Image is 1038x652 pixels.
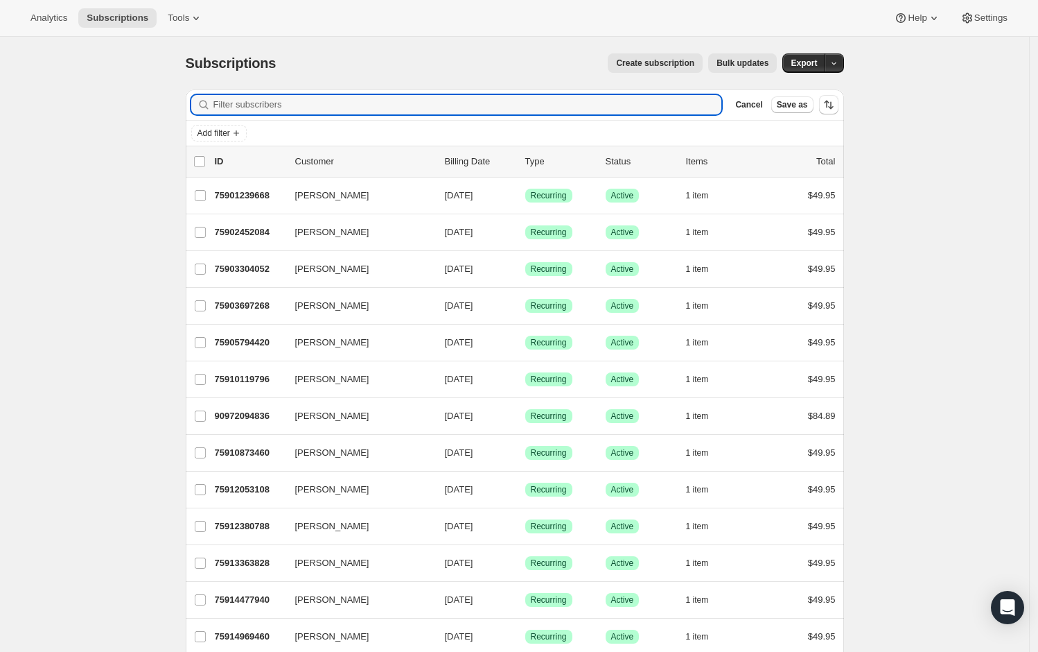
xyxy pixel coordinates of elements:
[287,442,425,464] button: [PERSON_NAME]
[611,300,634,311] span: Active
[611,264,634,275] span: Active
[295,446,369,460] span: [PERSON_NAME]
[606,155,675,169] p: Status
[808,190,836,200] span: $49.95
[159,8,211,28] button: Tools
[295,556,369,570] span: [PERSON_NAME]
[295,372,369,386] span: [PERSON_NAME]
[215,480,836,499] div: 75912053108[PERSON_NAME][DATE]SuccessRecurringSuccessActive1 item$49.95
[215,443,836,463] div: 75910873460[PERSON_NAME][DATE]SuccessRecurringSuccessActive1 item$49.95
[287,258,425,280] button: [PERSON_NAME]
[782,53,825,73] button: Export
[611,558,634,569] span: Active
[213,95,722,114] input: Filter subscribers
[808,484,836,495] span: $49.95
[215,223,836,242] div: 75902452084[PERSON_NAME][DATE]SuccessRecurringSuccessActive1 item$49.95
[215,593,284,607] p: 75914477940
[686,594,709,606] span: 1 item
[87,12,148,24] span: Subscriptions
[686,227,709,238] span: 1 item
[611,594,634,606] span: Active
[886,8,949,28] button: Help
[808,521,836,531] span: $49.95
[445,631,473,642] span: [DATE]
[808,374,836,384] span: $49.95
[287,515,425,538] button: [PERSON_NAME]
[611,631,634,642] span: Active
[908,12,926,24] span: Help
[215,556,284,570] p: 75913363828
[686,554,724,573] button: 1 item
[808,227,836,237] span: $49.95
[445,447,473,458] span: [DATE]
[686,590,724,610] button: 1 item
[215,446,284,460] p: 75910873460
[686,406,724,426] button: 1 item
[531,300,567,311] span: Recurring
[531,521,567,532] span: Recurring
[686,521,709,532] span: 1 item
[295,225,369,239] span: [PERSON_NAME]
[531,227,567,238] span: Recurring
[531,594,567,606] span: Recurring
[287,332,425,354] button: [PERSON_NAME]
[445,484,473,495] span: [DATE]
[531,190,567,201] span: Recurring
[287,185,425,207] button: [PERSON_NAME]
[30,12,67,24] span: Analytics
[215,259,836,279] div: 75903304052[PERSON_NAME][DATE]SuccessRecurringSuccessActive1 item$49.95
[686,447,709,458] span: 1 item
[686,370,724,389] button: 1 item
[445,521,473,531] span: [DATE]
[287,295,425,317] button: [PERSON_NAME]
[686,337,709,348] span: 1 item
[686,411,709,422] span: 1 item
[708,53,777,73] button: Bulk updates
[287,552,425,574] button: [PERSON_NAME]
[686,259,724,279] button: 1 item
[215,333,836,352] div: 75905794420[PERSON_NAME][DATE]SuccessRecurringSuccessActive1 item$49.95
[808,594,836,605] span: $49.95
[295,189,369,203] span: [PERSON_NAME]
[531,337,567,348] span: Recurring
[730,96,768,113] button: Cancel
[531,484,567,495] span: Recurring
[215,336,284,350] p: 75905794420
[686,186,724,205] button: 1 item
[808,631,836,642] span: $49.95
[215,630,284,644] p: 75914969460
[215,225,284,239] p: 75902452084
[952,8,1016,28] button: Settings
[686,484,709,495] span: 1 item
[295,299,369,313] span: [PERSON_NAME]
[791,58,817,69] span: Export
[735,99,762,110] span: Cancel
[445,155,514,169] p: Billing Date
[531,631,567,642] span: Recurring
[808,264,836,274] span: $49.95
[686,480,724,499] button: 1 item
[215,409,284,423] p: 90972094836
[168,12,189,24] span: Tools
[974,12,1008,24] span: Settings
[686,443,724,463] button: 1 item
[686,190,709,201] span: 1 item
[287,479,425,501] button: [PERSON_NAME]
[808,300,836,311] span: $49.95
[215,483,284,497] p: 75912053108
[215,372,284,386] p: 75910119796
[531,558,567,569] span: Recurring
[611,411,634,422] span: Active
[531,264,567,275] span: Recurring
[611,374,634,385] span: Active
[611,337,634,348] span: Active
[445,374,473,384] span: [DATE]
[22,8,76,28] button: Analytics
[287,368,425,391] button: [PERSON_NAME]
[445,300,473,311] span: [DATE]
[215,517,836,536] div: 75912380788[PERSON_NAME][DATE]SuccessRecurringSuccessActive1 item$49.95
[78,8,157,28] button: Subscriptions
[197,128,230,139] span: Add filter
[215,590,836,610] div: 75914477940[PERSON_NAME][DATE]SuccessRecurringSuccessActive1 item$49.95
[445,264,473,274] span: [DATE]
